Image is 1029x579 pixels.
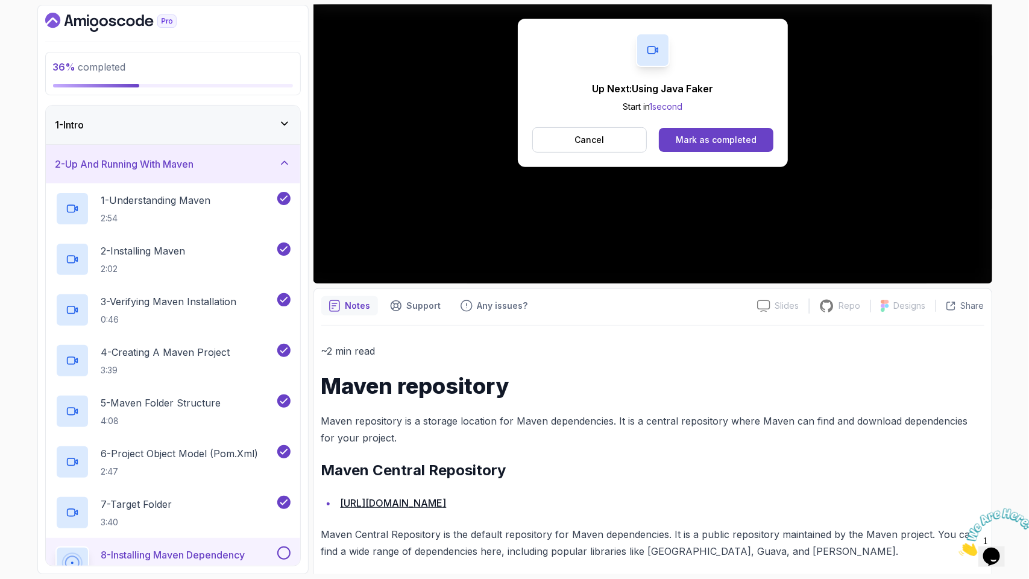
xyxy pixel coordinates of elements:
[101,345,230,359] p: 4 - Creating A Maven Project
[101,364,230,376] p: 3:39
[574,134,604,146] p: Cancel
[676,134,757,146] div: Mark as completed
[101,415,221,427] p: 4:08
[961,300,984,312] p: Share
[45,13,204,32] a: Dashboard
[101,212,211,224] p: 2:54
[321,526,984,560] p: Maven Central Repository is the default repository for Maven dependencies. It is a public reposit...
[839,300,861,312] p: Repo
[101,516,172,528] p: 3:40
[592,101,713,113] p: Start in
[55,445,291,479] button: 6-Project Object Model (pom.xml)2:47
[532,127,647,153] button: Cancel
[5,5,10,15] span: 1
[321,374,984,398] h1: Maven repository
[936,300,984,312] button: Share
[101,446,259,461] p: 6 - Project Object Model (pom.xml)
[101,244,186,258] p: 2 - Installing Maven
[894,300,926,312] p: Designs
[477,300,528,312] p: Any issues?
[101,548,245,562] p: 8 - Installing Maven Dependency
[592,81,713,96] p: Up Next: Using Java Faker
[321,461,984,480] h2: Maven Central Repository
[101,294,237,309] p: 3 - Verifying Maven Installation
[341,497,447,509] a: [URL][DOMAIN_NAME]
[5,5,80,52] img: Chat attention grabber
[101,396,221,410] p: 5 - Maven Folder Structure
[101,263,186,275] p: 2:02
[53,61,126,73] span: completed
[649,101,682,112] span: 1 second
[55,192,291,226] button: 1-Understanding Maven2:54
[101,497,172,511] p: 7 - Target Folder
[101,193,211,207] p: 1 - Understanding Maven
[55,242,291,276] button: 2-Installing Maven2:02
[46,106,300,144] button: 1-Intro
[55,157,194,171] h3: 2 - Up And Running With Maven
[46,145,300,183] button: 2-Up And Running With Maven
[775,300,799,312] p: Slides
[407,300,441,312] p: Support
[53,61,76,73] span: 36 %
[55,394,291,428] button: 5-Maven Folder Structure4:08
[954,504,1029,561] iframe: chat widget
[101,466,259,478] p: 2:47
[659,128,773,152] button: Mark as completed
[321,296,378,315] button: notes button
[55,344,291,378] button: 4-Creating A Maven Project3:39
[345,300,371,312] p: Notes
[383,296,448,315] button: Support button
[55,293,291,327] button: 3-Verifying Maven Installation0:46
[55,496,291,530] button: 7-Target Folder3:40
[453,296,535,315] button: Feedback button
[55,118,84,132] h3: 1 - Intro
[101,314,237,326] p: 0:46
[321,343,984,359] p: ~2 min read
[321,413,984,446] p: Maven repository is a storage location for Maven dependencies. It is a central repository where M...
